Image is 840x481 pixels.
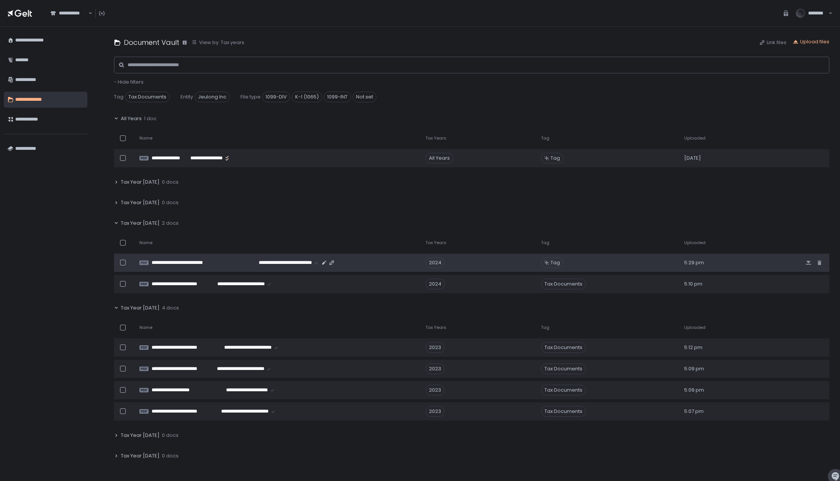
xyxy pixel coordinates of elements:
[759,39,786,46] button: Link files
[121,220,160,227] span: Tax Year [DATE]
[124,37,179,48] h1: Document Vault
[121,432,160,439] span: Tax Year [DATE]
[162,452,179,459] span: 0 docs
[180,94,193,100] span: Entity
[426,153,453,164] div: All Years
[684,155,701,162] span: [DATE]
[292,92,322,102] span: K-1 (1065)
[426,279,445,289] div: 2024
[551,259,560,266] span: Tag
[541,279,586,289] span: Tax Documents
[426,325,446,330] span: Tax Years
[139,135,152,141] span: Name
[684,325,706,330] span: Uploaded
[162,432,179,439] span: 0 docs
[551,155,560,162] span: Tag
[46,5,92,22] div: Search for option
[684,365,704,372] span: 5:09 pm
[684,344,702,351] span: 5:12 pm
[262,92,290,102] span: 1099-DIV
[240,94,261,100] span: File type
[684,240,706,246] span: Uploaded
[121,305,160,311] span: Tax Year [DATE]
[353,92,376,102] span: Not set
[541,240,549,246] span: Tag
[121,115,142,122] span: All Years
[195,92,230,102] span: Jeulong Inc
[121,199,160,206] span: Tax Year [DATE]
[114,79,144,86] button: - Hide filters
[541,325,549,330] span: Tag
[426,406,445,417] div: 2023
[191,39,244,46] button: View by: Tax years
[121,452,160,459] span: Tax Year [DATE]
[114,94,123,100] span: Tag
[162,179,179,186] span: 0 docs
[684,259,704,266] span: 5:29 pm
[684,281,702,287] span: 5:10 pm
[139,240,152,246] span: Name
[426,135,446,141] span: Tax Years
[162,199,179,206] span: 0 docs
[684,135,706,141] span: Uploaded
[426,342,445,353] div: 2023
[162,220,179,227] span: 2 docs
[541,385,586,395] span: Tax Documents
[139,325,152,330] span: Name
[684,408,704,415] span: 5:07 pm
[541,135,549,141] span: Tag
[324,92,351,102] span: 1099-INT
[793,38,829,45] button: Upload files
[121,179,160,186] span: Tax Year [DATE]
[541,364,586,374] span: Tax Documents
[426,385,445,395] div: 2023
[87,10,88,17] input: Search for option
[426,240,446,246] span: Tax Years
[144,115,157,122] span: 1 doc
[684,387,704,394] span: 5:09 pm
[125,92,170,102] span: Tax Documents
[541,406,586,417] span: Tax Documents
[541,342,586,353] span: Tax Documents
[426,364,445,374] div: 2023
[114,78,144,86] span: - Hide filters
[162,305,179,311] span: 4 docs
[426,257,445,268] div: 2024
